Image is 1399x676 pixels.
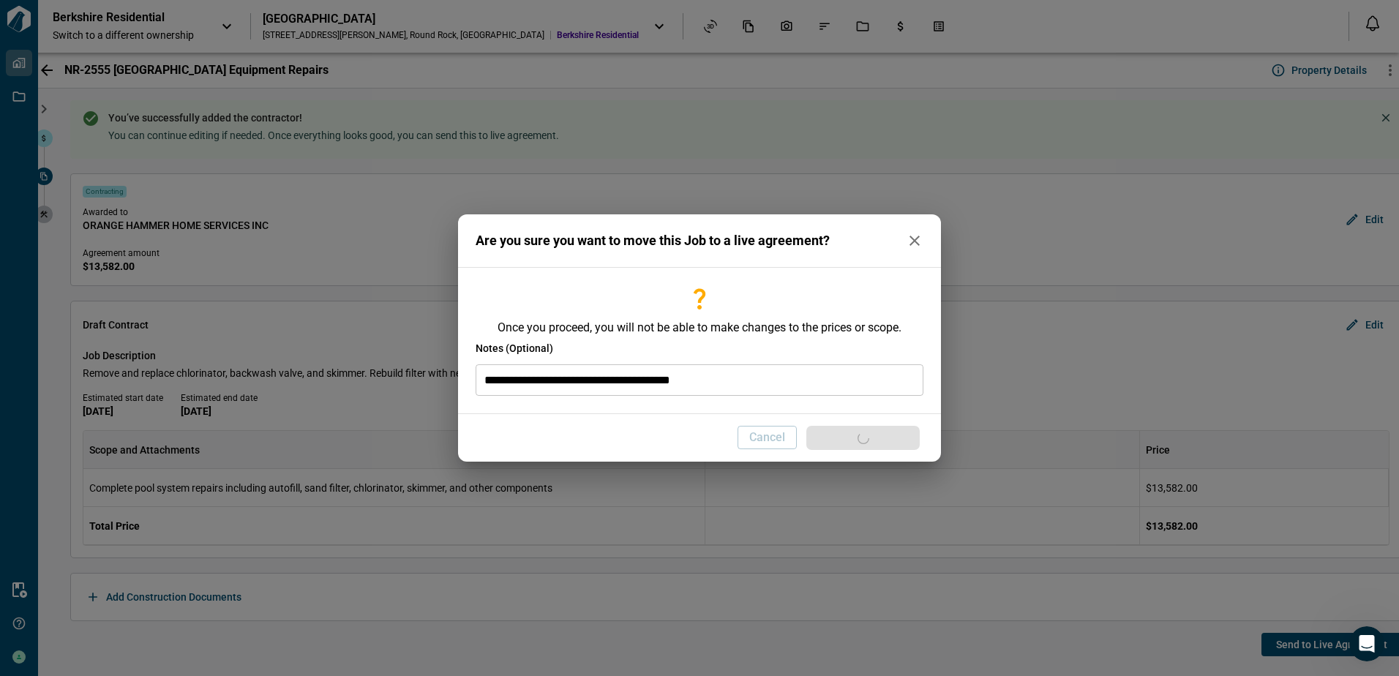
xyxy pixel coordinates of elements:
span: Notes (Optional) [476,341,553,356]
button: Cancel [738,426,797,449]
span: Cancel [749,430,785,445]
iframe: Intercom live chat [1349,626,1384,661]
span: Are you sure you want to move this Job to a live agreement? [476,233,830,248]
span: Once you proceed, you will not be able to make changes to the prices or scope. [476,320,923,335]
